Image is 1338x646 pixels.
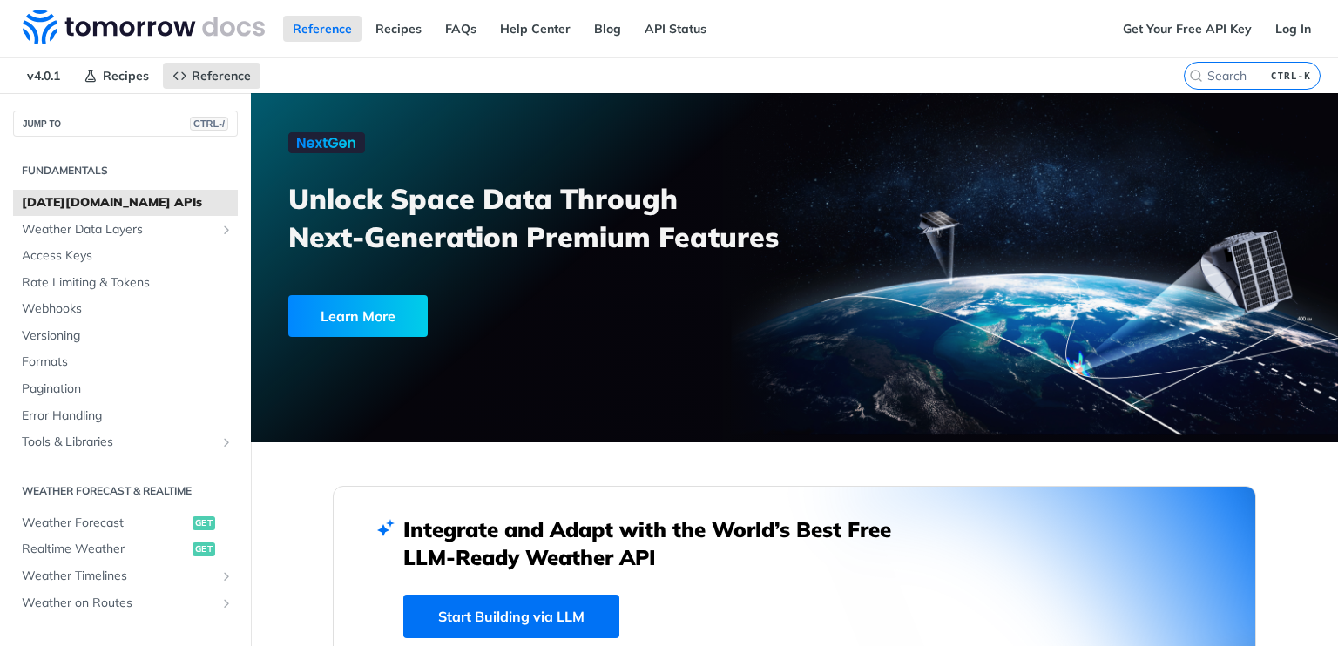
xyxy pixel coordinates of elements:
a: Blog [585,16,631,42]
span: Tools & Libraries [22,434,215,451]
a: Weather on RoutesShow subpages for Weather on Routes [13,590,238,616]
a: Pagination [13,376,238,402]
span: Pagination [22,380,233,398]
a: Reference [283,16,362,42]
a: Log In [1266,16,1321,42]
a: Realtime Weatherget [13,536,238,562]
span: get [193,516,215,530]
span: Reference [192,68,251,84]
button: Show subpages for Tools & Libraries [220,435,233,449]
a: Weather Forecastget [13,510,238,536]
span: CTRL-/ [190,117,228,131]
img: NextGen [288,132,365,153]
span: Weather Forecast [22,515,188,532]
a: Weather Data LayersShow subpages for Weather Data Layers [13,217,238,243]
a: Error Handling [13,403,238,429]
span: Access Keys [22,247,233,265]
kbd: CTRL-K [1267,67,1315,84]
a: Recipes [366,16,431,42]
h2: Fundamentals [13,163,238,178]
h3: Unlock Space Data Through Next-Generation Premium Features [288,179,814,256]
img: Tomorrow.io Weather API Docs [23,10,265,44]
a: [DATE][DOMAIN_NAME] APIs [13,190,238,216]
a: Recipes [74,63,159,89]
span: get [193,542,215,556]
a: Rate Limiting & Tokens [13,270,238,296]
button: Show subpages for Weather Timelines [220,569,233,583]
span: Webhooks [22,300,233,318]
h2: Integrate and Adapt with the World’s Best Free LLM-Ready Weather API [403,515,917,571]
span: Realtime Weather [22,541,188,558]
a: Versioning [13,323,238,349]
a: Weather TimelinesShow subpages for Weather Timelines [13,563,238,589]
a: Help Center [490,16,580,42]
span: v4.0.1 [17,63,70,89]
span: Error Handling [22,407,233,425]
span: Weather Data Layers [22,221,215,239]
div: Learn More [288,295,428,337]
a: Start Building via LLM [403,595,619,638]
span: Weather on Routes [22,595,215,612]
button: Show subpages for Weather on Routes [220,596,233,610]
a: Webhooks [13,296,238,322]
a: Formats [13,349,238,375]
a: Get Your Free API Key [1113,16,1261,42]
span: Weather Timelines [22,568,215,585]
a: API Status [635,16,716,42]
h2: Weather Forecast & realtime [13,483,238,499]
svg: Search [1189,69,1203,83]
span: Formats [22,353,233,371]
a: Reference [163,63,260,89]
a: Learn More [288,295,708,337]
span: Versioning [22,327,233,345]
button: JUMP TOCTRL-/ [13,111,238,137]
span: [DATE][DOMAIN_NAME] APIs [22,194,233,212]
a: Access Keys [13,243,238,269]
span: Rate Limiting & Tokens [22,274,233,292]
a: Tools & LibrariesShow subpages for Tools & Libraries [13,429,238,455]
span: Recipes [103,68,149,84]
button: Show subpages for Weather Data Layers [220,223,233,237]
a: FAQs [436,16,486,42]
